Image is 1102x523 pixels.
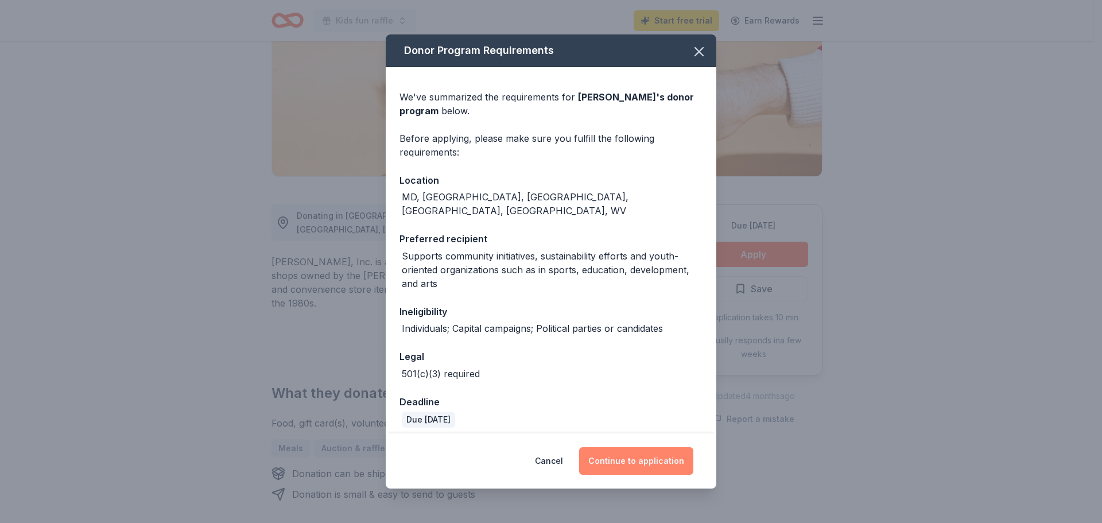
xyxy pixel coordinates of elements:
[402,249,703,290] div: Supports community initiatives, sustainability efforts and youth-oriented organizations such as i...
[399,90,703,118] div: We've summarized the requirements for below.
[402,367,480,381] div: 501(c)(3) required
[579,447,693,475] button: Continue to application
[399,131,703,159] div: Before applying, please make sure you fulfill the following requirements:
[386,34,716,67] div: Donor Program Requirements
[399,349,703,364] div: Legal
[402,412,455,428] div: Due [DATE]
[399,394,703,409] div: Deadline
[399,304,703,319] div: Ineligibility
[399,231,703,246] div: Preferred recipient
[402,321,663,335] div: Individuals; Capital campaigns; Political parties or candidates
[402,190,703,218] div: MD, [GEOGRAPHIC_DATA], [GEOGRAPHIC_DATA], [GEOGRAPHIC_DATA], [GEOGRAPHIC_DATA], WV
[535,447,563,475] button: Cancel
[399,173,703,188] div: Location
